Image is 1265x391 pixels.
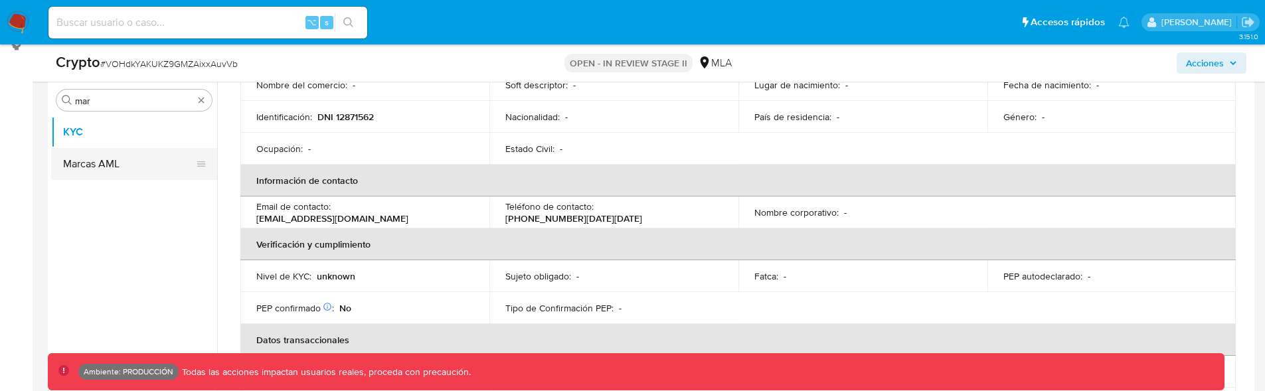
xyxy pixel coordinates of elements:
p: [PHONE_NUMBER][DATE][DATE] [505,212,642,224]
span: Accesos rápidos [1031,15,1105,29]
input: Buscar usuario o caso... [48,14,367,31]
p: - [353,79,355,91]
p: País de residencia : [754,111,831,123]
p: Nacionalidad : [505,111,560,123]
p: - [560,143,562,155]
p: Teléfono de contacto : [505,200,594,212]
p: unknown [317,270,355,282]
span: # VOHdkYAKUKZ9GMZAixxAuvVb [100,57,238,70]
button: search-icon [335,13,362,32]
a: Notificaciones [1118,17,1130,28]
p: - [1088,270,1090,282]
p: Sujeto obligado : [505,270,571,282]
p: Email de contacto : [256,200,331,212]
p: Soft descriptor : [505,79,568,91]
p: - [784,270,786,282]
p: ramiro.carbonell@mercadolibre.com.co [1161,16,1236,29]
p: - [576,270,579,282]
p: Identificación : [256,111,312,123]
span: s [325,16,329,29]
p: Nombre corporativo : [754,206,839,218]
p: Lugar de nacimiento : [754,79,840,91]
p: PEP confirmado : [256,302,334,314]
p: - [565,111,568,123]
p: Estado Civil : [505,143,554,155]
p: Ambiente: PRODUCCIÓN [84,369,173,374]
button: Borrar [196,95,207,106]
span: ⌥ [307,16,317,29]
p: Tipo de Confirmación PEP : [505,302,614,314]
p: Nombre del comercio : [256,79,347,91]
p: - [845,79,848,91]
p: - [619,302,622,314]
button: Acciones [1177,52,1246,74]
p: Género : [1003,111,1037,123]
a: Salir [1241,15,1255,29]
div: MLA [698,56,732,70]
button: Marcas AML [51,148,207,180]
p: - [837,111,839,123]
p: Nivel de KYC : [256,270,311,282]
p: - [844,206,847,218]
p: PEP autodeclarado : [1003,270,1082,282]
span: Acciones [1186,52,1224,74]
p: - [1042,111,1045,123]
p: No [339,302,351,314]
span: 3.151.0 [1239,31,1258,42]
b: Crypto [56,51,100,72]
th: Datos transaccionales [240,324,1236,356]
button: Buscar [62,95,72,106]
p: Todas las acciones impactan usuarios reales, proceda con precaución. [179,366,471,378]
p: Fecha de nacimiento : [1003,79,1091,91]
p: [EMAIL_ADDRESS][DOMAIN_NAME] [256,212,408,224]
p: Fatca : [754,270,778,282]
p: OPEN - IN REVIEW STAGE II [564,54,693,72]
p: Ocupación : [256,143,303,155]
p: - [1096,79,1099,91]
p: - [308,143,311,155]
button: KYC [51,116,217,148]
p: - [573,79,576,91]
input: Buscar [75,95,193,107]
p: DNI 12871562 [317,111,374,123]
th: Verificación y cumplimiento [240,228,1236,260]
th: Información de contacto [240,165,1236,196]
